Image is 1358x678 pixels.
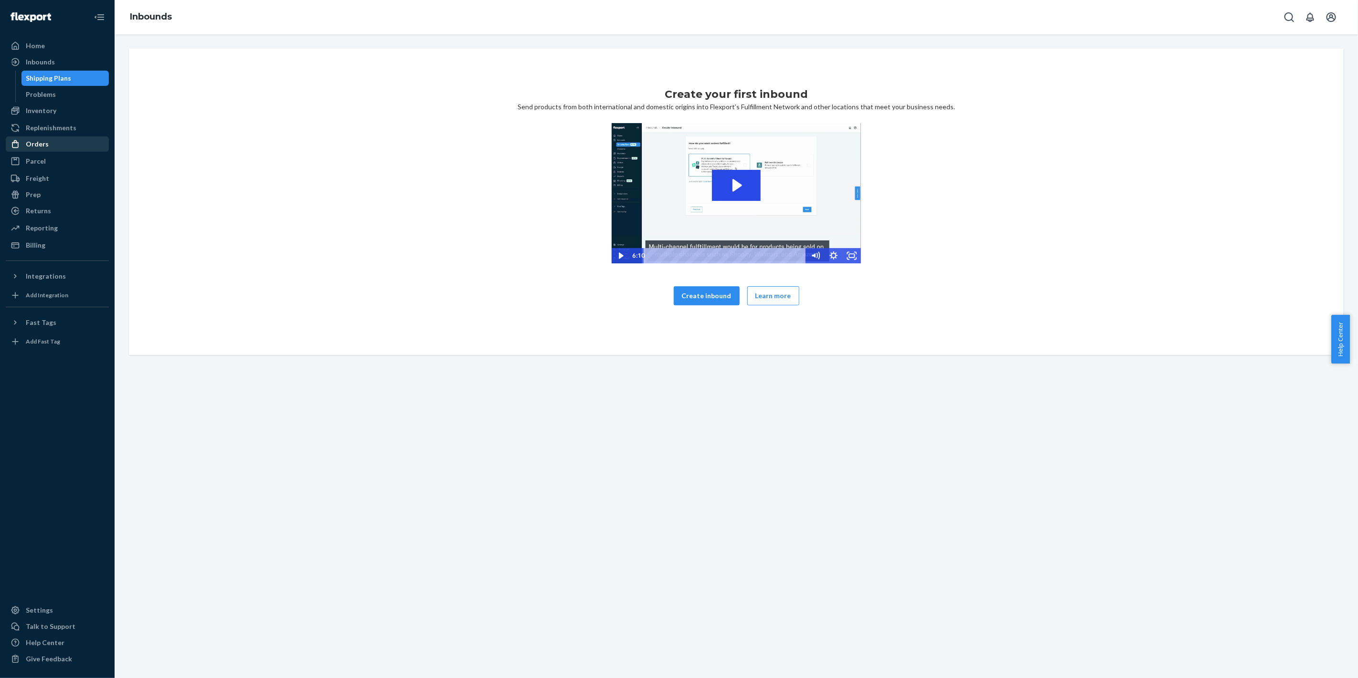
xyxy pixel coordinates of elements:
[1280,8,1299,27] button: Open Search Box
[26,291,68,299] div: Add Integration
[806,248,825,263] button: Mute
[6,120,109,136] a: Replenishments
[26,622,75,631] div: Talk to Support
[6,171,109,186] a: Freight
[6,334,109,349] a: Add Fast Tag
[6,220,109,236] a: Reporting
[26,318,56,327] div: Fast Tags
[6,154,109,169] a: Parcel
[122,3,180,31] ol: breadcrumbs
[26,190,41,199] div: Prep
[26,106,56,115] div: Inventory
[6,288,109,303] a: Add Integration
[650,248,802,263] div: Playbar
[6,603,109,618] a: Settings
[6,619,109,634] a: Talk to Support
[6,635,109,650] a: Help Center
[6,103,109,118] a: Inventory
[6,136,109,152] a: Orders
[11,12,51,22] img: Flexport logo
[26,123,76,133] div: Replenishments
[26,206,51,216] div: Returns
[612,248,630,263] button: Play Video
[26,337,60,345] div: Add Fast Tag
[665,87,808,102] h1: Create your first inbound
[26,73,72,83] div: Shipping Plans
[674,286,740,305] button: Create inbound
[26,174,49,183] div: Freight
[26,223,58,233] div: Reporting
[6,203,109,219] a: Returns
[6,187,109,202] a: Prep
[747,286,799,305] button: Learn more
[712,170,761,201] button: Play Video: 2023-09-11_Flexport_Inbounds_HighRes
[6,651,109,667] button: Give Feedback
[825,248,843,263] button: Show settings menu
[26,90,56,99] div: Problems
[26,638,64,647] div: Help Center
[21,71,109,86] a: Shipping Plans
[130,11,172,22] a: Inbounds
[6,38,109,53] a: Home
[612,123,861,263] img: Video Thumbnail
[843,248,861,263] button: Fullscreen
[6,315,109,330] button: Fast Tags
[26,41,45,51] div: Home
[26,271,66,281] div: Integrations
[137,87,1336,317] div: Send products from both international and domestic origins into Flexport’s Fulfillment Network an...
[6,269,109,284] button: Integrations
[26,156,46,166] div: Parcel
[1301,8,1320,27] button: Open notifications
[1322,8,1341,27] button: Open account menu
[21,87,109,102] a: Problems
[26,605,53,615] div: Settings
[26,240,45,250] div: Billing
[26,57,55,67] div: Inbounds
[1331,315,1350,364] button: Help Center
[26,654,72,664] div: Give Feedback
[26,139,49,149] div: Orders
[6,238,109,253] a: Billing
[90,8,109,27] button: Close Navigation
[6,54,109,70] a: Inbounds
